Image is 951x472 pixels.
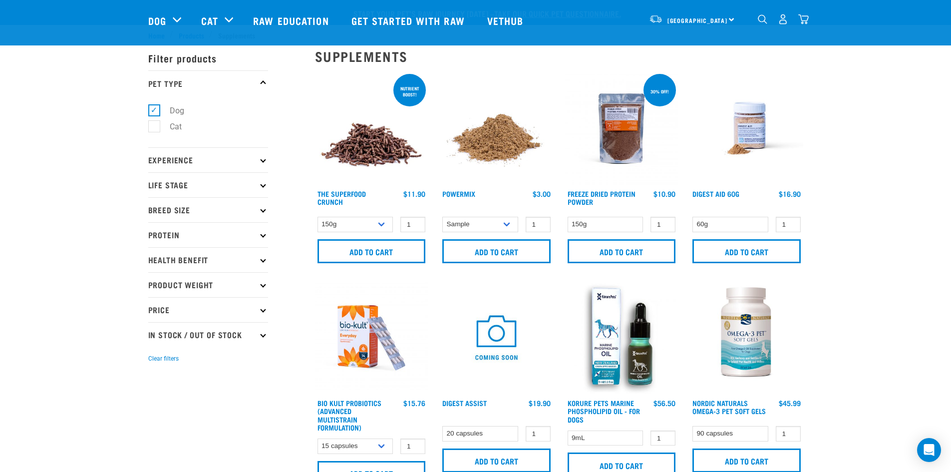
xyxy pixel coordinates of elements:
div: $15.76 [403,399,425,407]
div: $56.50 [653,399,675,407]
img: van-moving.png [649,14,662,23]
a: Digest Aid 60g [692,192,739,195]
input: Add to cart [442,239,551,263]
p: Price [148,297,268,322]
img: Pile Of PowerMix For Pets [440,72,553,185]
div: $16.90 [779,190,801,198]
p: Filter products [148,45,268,70]
div: Open Intercom Messenger [917,438,941,462]
div: $11.90 [403,190,425,198]
input: 1 [650,431,675,446]
img: OI Lfront 1024x1024 [565,281,678,395]
label: Dog [154,104,188,117]
input: 1 [776,426,801,442]
input: 1 [650,217,675,232]
input: Add to cart [692,239,801,263]
span: [GEOGRAPHIC_DATA] [667,18,728,22]
p: In Stock / Out Of Stock [148,322,268,347]
p: Product Weight [148,272,268,297]
img: home-icon@2x.png [798,14,809,24]
p: Health Benefit [148,247,268,272]
div: nutrient boost! [393,81,426,102]
img: FD Protein Powder [565,72,678,185]
a: Nordic Naturals Omega-3 Pet Soft Gels [692,401,766,413]
div: $45.99 [779,399,801,407]
div: $19.90 [529,399,551,407]
a: The Superfood Crunch [317,192,366,203]
img: Raw Essentials Digest Aid Pet Supplement [690,72,803,185]
a: Vethub [477,0,536,40]
div: 30% off! [646,84,673,99]
img: home-icon-1@2x.png [758,14,767,24]
input: Add to cart [317,239,426,263]
input: 1 [776,217,801,232]
a: Dog [148,13,166,28]
p: Pet Type [148,70,268,95]
button: Clear filters [148,354,179,363]
img: 2023 AUG RE Product1724 [315,281,428,395]
a: Digest Assist [442,401,487,405]
p: Breed Size [148,197,268,222]
input: Add to cart [568,239,676,263]
p: Experience [148,147,268,172]
div: $10.90 [653,190,675,198]
input: 1 [400,439,425,454]
img: 1311 Superfood Crunch 01 [315,72,428,185]
a: Raw Education [243,0,341,40]
a: Korure Pets Marine Phospholipid Oil - for Dogs [568,401,640,421]
a: Powermix [442,192,475,195]
div: $3.00 [533,190,551,198]
input: 1 [526,217,551,232]
img: Bottle Of Omega3 Pet With 90 Capsules For Pets [690,281,803,395]
a: Bio Kult Probiotics (Advanced Multistrain Formulation) [317,401,381,429]
a: Cat [201,13,218,28]
img: COMING SOON [440,281,553,395]
input: 1 [400,217,425,232]
p: Life Stage [148,172,268,197]
p: Protein [148,222,268,247]
label: Cat [154,120,186,133]
h2: Supplements [315,48,803,64]
img: user.png [778,14,788,24]
a: Freeze Dried Protein Powder [568,192,635,203]
a: Get started with Raw [341,0,477,40]
input: 1 [526,426,551,442]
